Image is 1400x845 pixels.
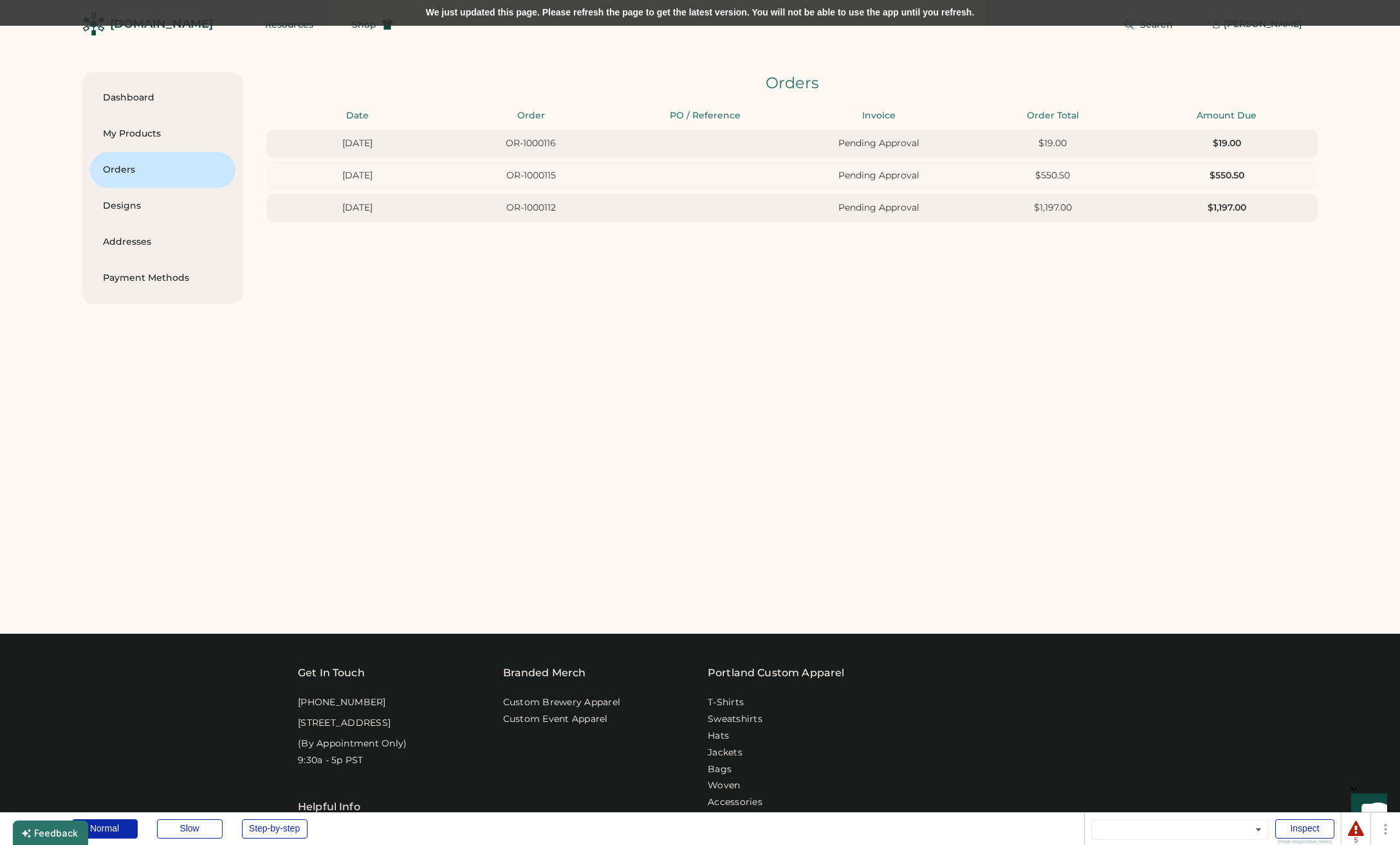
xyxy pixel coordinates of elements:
div: [DATE] [274,137,440,150]
div: Inspect [1275,819,1334,839]
div: $19.00 [970,137,1136,150]
div: $1,197.00 [970,202,1136,214]
div: Normal [72,819,138,839]
div: Dashboard [103,91,223,104]
a: Jackets [708,746,742,759]
div: Designs [103,200,223,213]
span: Shop [352,20,376,29]
div: Step-by-step [242,819,308,839]
div: [DATE] [274,202,440,214]
div: $1,197.00 [1144,202,1310,214]
div: Show responsive boxes [1275,839,1334,844]
iframe: Front Chat [1339,787,1394,842]
div: My Products [103,128,223,140]
div: $550.50 [970,169,1136,182]
div: Branded Merch [503,665,586,681]
div: Helpful Info [298,799,360,815]
a: Accessories [708,796,762,809]
div: $19.00 [1144,137,1310,150]
div: [PHONE_NUMBER] [298,696,386,709]
a: Sweatshirts [708,713,762,726]
div: Amount Due [1144,109,1310,122]
div: Pending Approval [796,137,962,150]
div: Get In Touch [298,665,365,681]
div: $550.50 [1144,169,1310,182]
div: 9:30a - 5p PST [298,754,364,767]
a: Portland Custom Apparel [708,665,844,681]
div: OR-1000112 [448,202,614,214]
div: [DATE] [274,169,440,182]
div: PO / Reference [622,109,788,122]
div: Order [448,109,614,122]
div: 5 [1348,837,1364,844]
div: Order Total [970,109,1136,122]
a: Bags [708,763,732,776]
div: [STREET_ADDRESS] [298,717,391,730]
div: Orders [266,72,1318,94]
div: Pending Approval [796,202,962,214]
a: Custom Event Apparel [503,713,608,726]
span: Search [1140,20,1173,29]
div: Invoice [796,109,962,122]
div: Slow [157,819,223,839]
div: Payment Methods [103,272,223,285]
a: Woven [708,779,740,792]
div: Orders [103,164,223,176]
div: (By Appointment Only) [298,737,407,750]
div: OR-1000116 [448,137,614,150]
a: Custom Brewery Apparel [503,696,621,709]
a: T-Shirts [708,696,744,709]
div: Pending Approval [796,169,962,182]
div: OR-1000115 [448,169,614,182]
div: Addresses [103,236,223,249]
a: Hats [708,730,729,743]
div: Debugger [13,813,53,833]
div: Date [274,109,440,122]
